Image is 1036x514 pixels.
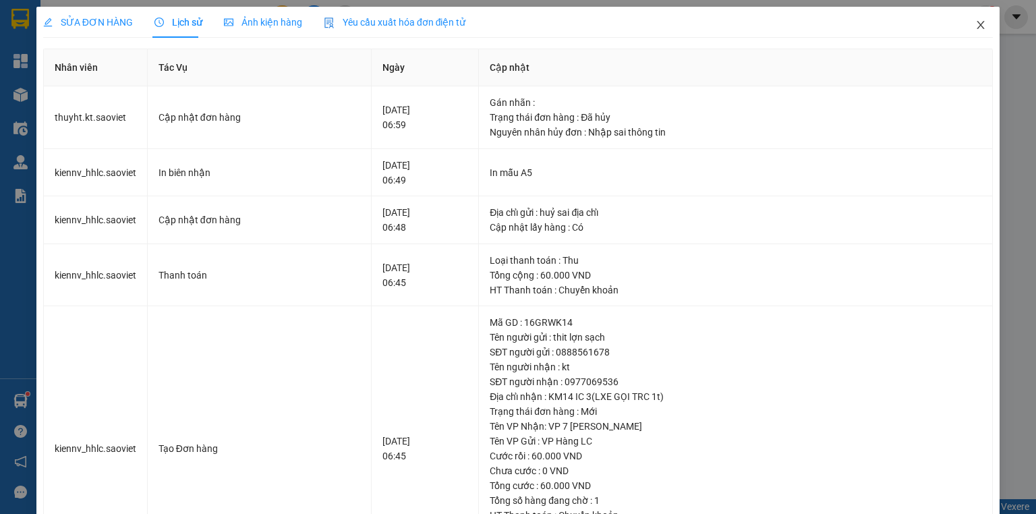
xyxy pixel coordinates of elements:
div: Cước rồi : 60.000 VND [490,449,981,463]
div: Chưa cước : 0 VND [490,463,981,478]
div: Địa chỉ gửi : huỷ sai địa chỉ [490,205,981,220]
div: Mã GD : 16GRWK14 [490,315,981,330]
div: Trạng thái đơn hàng : Đã hủy [490,110,981,125]
div: Trạng thái đơn hàng : Mới [490,404,981,419]
div: Tên VP Nhận: VP 7 [PERSON_NAME] [490,419,981,434]
span: clock-circle [154,18,164,27]
span: Yêu cầu xuất hóa đơn điện tử [324,17,466,28]
div: Thanh toán [159,268,361,283]
td: kiennv_hhlc.saoviet [44,149,148,197]
div: Tổng số hàng đang chờ : 1 [490,493,981,508]
div: [DATE] 06:45 [382,434,467,463]
span: close [975,20,986,30]
img: icon [324,18,335,28]
th: Nhân viên [44,49,148,86]
div: Loại thanh toán : Thu [490,253,981,268]
span: Lịch sử [154,17,202,28]
div: In biên nhận [159,165,361,180]
td: kiennv_hhlc.saoviet [44,244,148,307]
div: Tạo Đơn hàng [159,441,361,456]
div: Tổng cước : 60.000 VND [490,478,981,493]
span: SỬA ĐƠN HÀNG [43,17,133,28]
th: Tác Vụ [148,49,372,86]
div: Cập nhật lấy hàng : Có [490,220,981,235]
div: SĐT người nhận : 0977069536 [490,374,981,389]
td: kiennv_hhlc.saoviet [44,196,148,244]
div: Địa chỉ nhận : KM14 IC 3(LXE GỌI TRC 1t) [490,389,981,404]
th: Ngày [372,49,479,86]
div: [DATE] 06:45 [382,260,467,290]
span: edit [43,18,53,27]
td: thuyht.kt.saoviet [44,86,148,149]
span: Ảnh kiện hàng [224,17,302,28]
div: Gán nhãn : [490,95,981,110]
div: Nguyên nhân hủy đơn : Nhập sai thông tin [490,125,981,140]
button: Close [962,7,1000,45]
div: Cập nhật đơn hàng [159,110,361,125]
div: Tên người nhận : kt [490,360,981,374]
div: Tổng cộng : 60.000 VND [490,268,981,283]
div: HT Thanh toán : Chuyển khoản [490,283,981,297]
div: Tên người gửi : thit lợn sạch [490,330,981,345]
th: Cập nhật [479,49,993,86]
div: [DATE] 06:48 [382,205,467,235]
div: [DATE] 06:49 [382,158,467,188]
div: In mẫu A5 [490,165,981,180]
span: picture [224,18,233,27]
div: [DATE] 06:59 [382,103,467,132]
div: SĐT người gửi : 0888561678 [490,345,981,360]
div: Tên VP Gửi : VP Hàng LC [490,434,981,449]
div: Cập nhật đơn hàng [159,212,361,227]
